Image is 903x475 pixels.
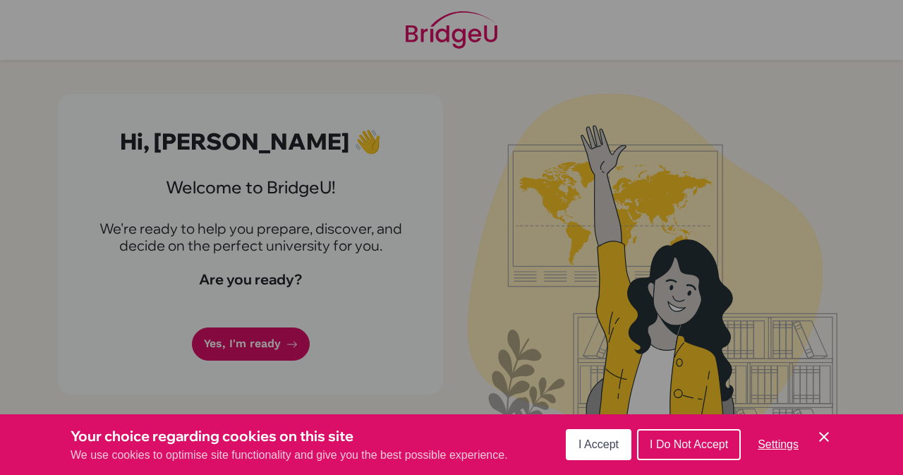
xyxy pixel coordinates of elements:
[71,426,508,447] h3: Your choice regarding cookies on this site
[746,431,810,459] button: Settings
[758,438,799,450] span: Settings
[816,428,832,445] button: Save and close
[650,438,728,450] span: I Do Not Accept
[578,438,619,450] span: I Accept
[71,447,508,464] p: We use cookies to optimise site functionality and give you the best possible experience.
[637,429,741,460] button: I Do Not Accept
[566,429,631,460] button: I Accept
